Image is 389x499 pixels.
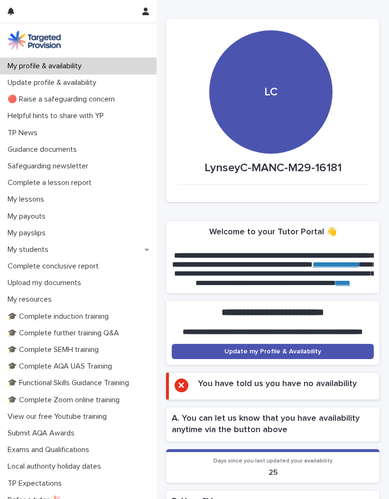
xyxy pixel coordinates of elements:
[4,429,82,438] p: Submit AQA Awards
[4,129,45,138] p: TP News
[8,31,61,50] img: M5nRWzHhSzIhMunXDL62
[4,162,96,171] p: Safeguarding newsletter
[209,227,337,238] h2: Welcome to your Tutor Portal 👋
[4,362,120,371] p: 🎓 Complete AQA UAS Training
[4,345,106,354] p: 🎓 Complete SEMH training
[213,458,333,464] span: Days since you last updated your availability
[4,412,114,421] p: View our free Youtube training
[4,111,111,120] p: Helpful hints to share with YP
[4,212,53,221] p: My payouts
[4,312,116,321] p: 🎓 Complete induction training
[172,344,374,359] a: Update my Profile & Availability
[177,161,368,175] p: LynseyC-MANC-M29-16181
[4,445,97,454] p: Exams and Qualifications
[4,295,59,304] p: My resources
[4,245,56,254] p: My students
[4,329,127,338] p: 🎓 Complete further training Q&A
[4,479,69,488] p: TP Expectations
[4,229,53,238] p: My payslips
[4,379,137,388] p: 🎓 Functional Skills Guidance Training
[4,262,106,271] p: Complete conclusive report
[4,95,122,104] p: 🔴 Raise a safeguarding concern
[4,396,127,405] p: 🎓 Complete Zoom online training
[4,278,89,287] p: Upload my documents
[224,348,321,355] span: Update my Profile & Availability
[172,413,374,436] h2: A. You can let us know that you have availability anytime via the button above
[172,468,374,477] p: 25
[198,379,357,390] h2: You have told us you have no availability
[4,462,109,471] p: Local authority holiday dates
[4,78,104,87] p: Update profile & availability
[4,145,84,154] p: Guidance documents
[4,178,99,187] p: Complete a lesson report
[4,62,89,71] p: My profile & availability
[4,195,52,204] p: My lessons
